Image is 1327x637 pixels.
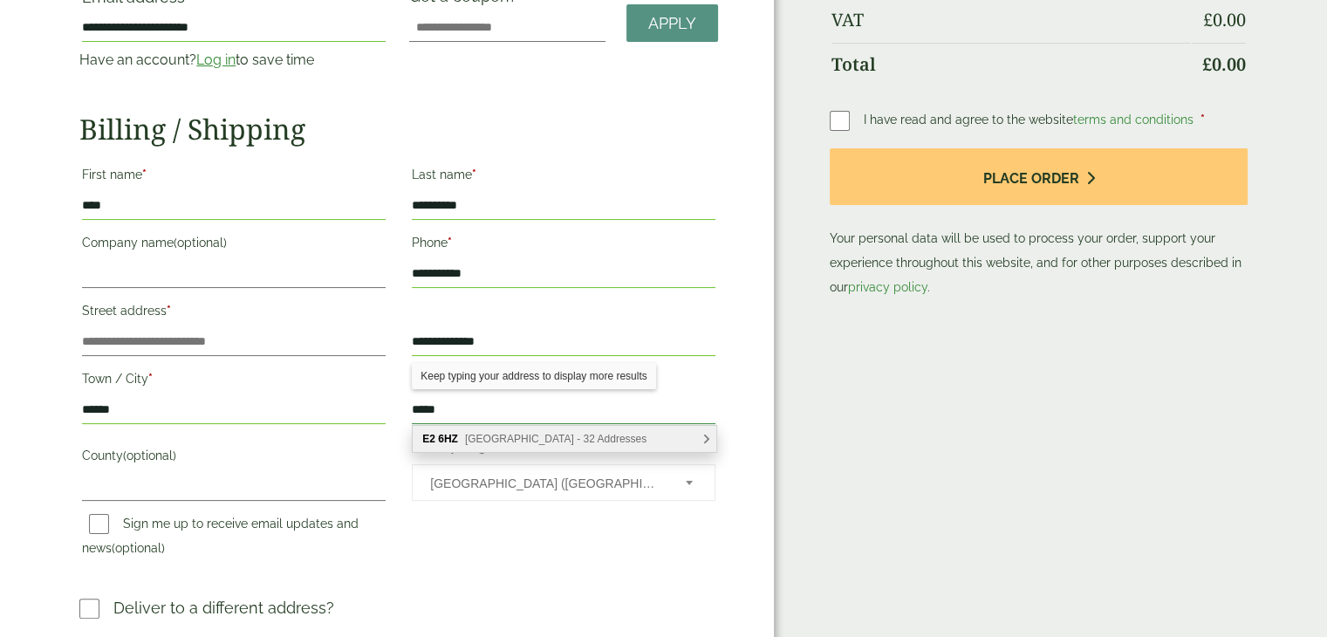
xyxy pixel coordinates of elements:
input: Sign me up to receive email updates and news(optional) [89,514,109,534]
label: Town / City [82,366,386,396]
p: Have an account? to save time [79,50,388,71]
span: [GEOGRAPHIC_DATA] - 32 Addresses [465,433,646,445]
span: Apply [648,14,696,33]
abbr: required [167,304,171,318]
th: Total [831,43,1190,86]
span: (optional) [112,541,165,555]
a: privacy policy [848,280,927,294]
bdi: 0.00 [1203,8,1246,31]
bdi: 0.00 [1202,52,1246,76]
label: Last name [412,162,715,192]
label: Street address [82,298,386,328]
span: I have read and agree to the website [864,113,1197,127]
span: Country/Region [412,464,715,501]
abbr: required [503,440,507,454]
button: Place order [830,148,1248,205]
span: £ [1203,8,1213,31]
p: Deliver to a different address? [113,596,334,620]
span: (optional) [123,449,176,462]
span: United Kingdom (UK) [430,465,662,502]
h2: Billing / Shipping [79,113,718,146]
label: County [82,443,386,473]
abbr: required [472,168,476,182]
span: (optional) [174,236,227,250]
div: Keep typing your address to display more results [412,363,655,389]
b: E2 [422,433,435,445]
abbr: required [1200,113,1205,127]
span: £ [1202,52,1212,76]
abbr: required [448,236,452,250]
label: Phone [412,230,715,260]
b: 6HZ [438,433,458,445]
a: Log in [196,51,236,68]
label: First name [82,162,386,192]
label: Company name [82,230,386,260]
label: Sign me up to receive email updates and news [82,517,359,560]
abbr: required [142,168,147,182]
div: E2 6HZ [413,426,716,452]
p: Your personal data will be used to process your order, support your experience throughout this we... [830,148,1248,299]
a: Apply [626,4,718,42]
a: terms and conditions [1073,113,1194,127]
abbr: required [148,372,153,386]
